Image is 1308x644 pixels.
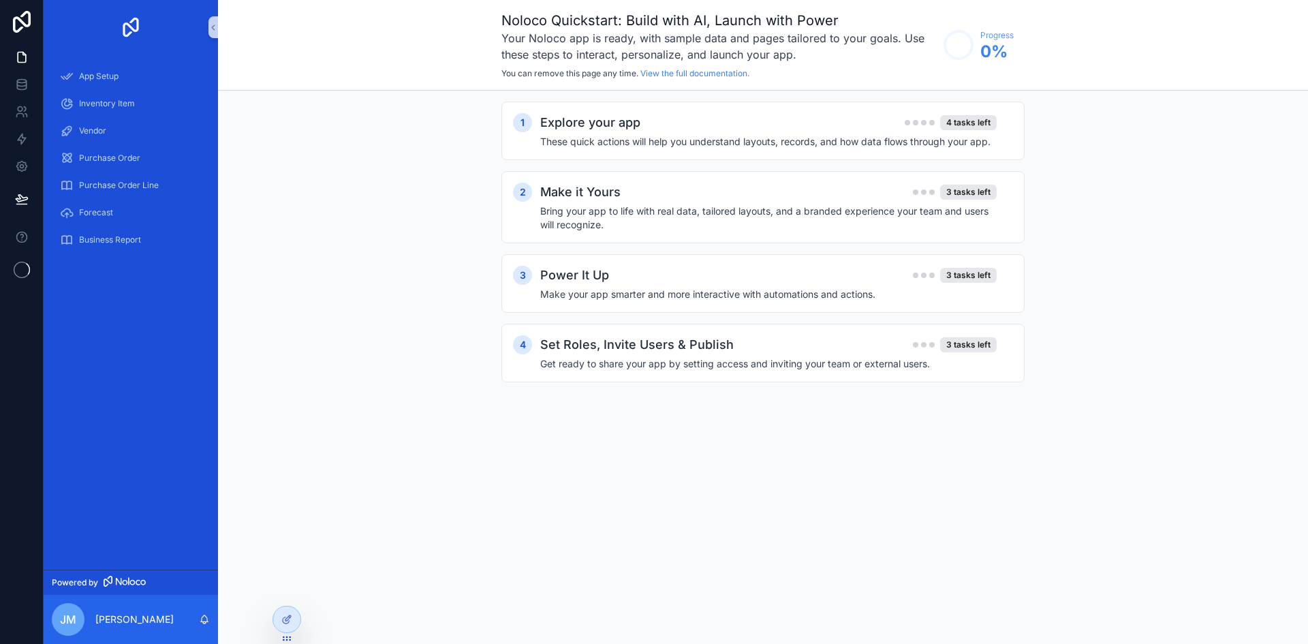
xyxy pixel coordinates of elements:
[218,91,1308,420] div: scrollable content
[940,115,997,130] div: 4 tasks left
[540,204,997,232] h4: Bring your app to life with real data, tailored layouts, and a branded experience your team and u...
[44,55,218,270] div: scrollable content
[540,335,734,354] h2: Set Roles, Invite Users & Publish
[513,335,532,354] div: 4
[980,41,1014,63] span: 0 %
[540,266,609,285] h2: Power It Up
[44,570,218,595] a: Powered by
[52,119,210,143] a: Vendor
[940,185,997,200] div: 3 tasks left
[513,183,532,202] div: 2
[79,180,159,191] span: Purchase Order Line
[513,113,532,132] div: 1
[501,11,937,30] h1: Noloco Quickstart: Build with AI, Launch with Power
[501,30,937,63] h3: Your Noloco app is ready, with sample data and pages tailored to your goals. Use these steps to i...
[540,357,997,371] h4: Get ready to share your app by setting access and inviting your team or external users.
[540,183,621,202] h2: Make it Yours
[52,64,210,89] a: App Setup
[52,146,210,170] a: Purchase Order
[540,288,997,301] h4: Make your app smarter and more interactive with automations and actions.
[79,125,106,136] span: Vendor
[980,30,1014,41] span: Progress
[95,613,174,626] p: [PERSON_NAME]
[79,153,140,164] span: Purchase Order
[52,173,210,198] a: Purchase Order Line
[640,68,749,78] a: View the full documentation.
[52,200,210,225] a: Forecast
[60,611,76,628] span: JM
[501,68,638,78] span: You can remove this page any time.
[52,228,210,252] a: Business Report
[52,91,210,116] a: Inventory Item
[940,337,997,352] div: 3 tasks left
[79,98,135,109] span: Inventory Item
[513,266,532,285] div: 3
[79,71,119,82] span: App Setup
[79,207,113,218] span: Forecast
[120,16,142,38] img: App logo
[540,135,997,149] h4: These quick actions will help you understand layouts, records, and how data flows through your app.
[52,577,98,588] span: Powered by
[940,268,997,283] div: 3 tasks left
[540,113,640,132] h2: Explore your app
[79,234,141,245] span: Business Report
